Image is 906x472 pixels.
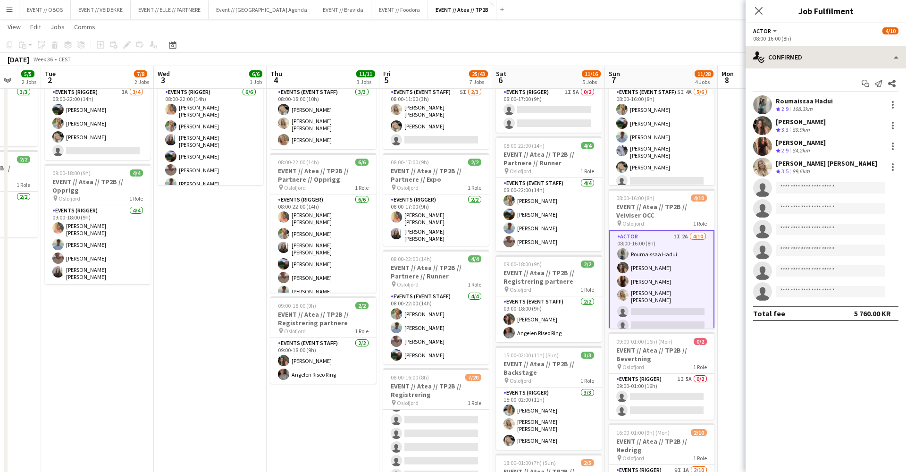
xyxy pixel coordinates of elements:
[45,69,56,78] span: Tue
[496,269,602,286] h3: EVENT // Atea // TP2B // Registrering partnere
[496,360,602,377] h3: EVENT // Atea // TP2B // Backstage
[391,159,429,166] span: 08:00-17:00 (9h)
[622,455,644,462] span: Oslofjord
[383,194,489,246] app-card-role: Events (Rigger)2/208:00-17:00 (9h)[PERSON_NAME] [PERSON_NAME][PERSON_NAME] [PERSON_NAME]
[71,0,131,19] button: EVENT // VEIDEKKE
[746,46,906,68] div: Confirmed
[581,352,594,359] span: 3/3
[270,296,376,384] app-job-card: 09:00-18:00 (9h)2/2EVENT // Atea // TP2B // Registrering partnere Oslofjord1 RoleEvents (Event St...
[776,97,833,105] div: Roumaissaa Hadui
[355,328,369,335] span: 1 Role
[355,159,369,166] span: 6/6
[470,78,487,85] div: 7 Jobs
[753,27,779,34] button: Actor
[428,0,496,19] button: EVENT // Atea // TP2B
[278,302,316,309] span: 09:00-18:00 (9h)
[503,352,559,359] span: 15:00-02:00 (11h) (Sun)
[582,78,600,85] div: 5 Jobs
[45,164,151,284] app-job-card: 09:00-18:00 (9h)4/4EVENT // Atea // TP2B // Opprigg Oslofjord1 RoleEvents (Rigger)4/409:00-18:00 ...
[781,168,789,175] span: 3.5
[790,168,812,176] div: 89.6km
[691,194,707,202] span: 4/10
[270,338,376,384] app-card-role: Events (Event Staff)2/209:00-18:00 (9h)[PERSON_NAME]Angelen Riseo Ring
[134,78,149,85] div: 2 Jobs
[790,105,814,113] div: 108.3km
[753,309,785,318] div: Total fee
[397,399,419,406] span: Oslofjord
[503,261,542,268] span: 09:00-18:00 (9h)
[17,156,30,163] span: 2/2
[609,189,714,329] app-job-card: 08:00-16:00 (8h)4/10EVENT // Atea // TP2B // Veiviser OCC Oslofjord1 RoleActor1I2A4/1008:00-16:00...
[21,70,34,77] span: 5/5
[496,346,602,450] app-job-card: 15:00-02:00 (11h) (Sun)3/3EVENT // Atea // TP2B // Backstage Oslofjord1 RoleEvents (Rigger)3/315:...
[616,338,672,345] span: 09:00-01:00 (16h) (Mon)
[284,184,306,191] span: Oslofjord
[383,291,489,364] app-card-role: Events (Event Staff)4/408:00-22:00 (14h)[PERSON_NAME][PERSON_NAME][PERSON_NAME][PERSON_NAME]
[721,69,734,78] span: Mon
[270,87,376,149] app-card-role: Events (Event Staff)3/308:00-18:00 (10h)[PERSON_NAME][PERSON_NAME] [PERSON_NAME][PERSON_NAME]
[270,153,376,293] app-job-card: 08:00-22:00 (14h)6/6EVENT // Atea // TP2B // Partnere // Opprigg Oslofjord1 RoleEvents (Rigger)6/...
[854,309,891,318] div: 5 760.00 KR
[581,142,594,149] span: 4/4
[468,399,481,406] span: 1 Role
[315,0,371,19] button: EVENT // Bravida
[59,195,80,202] span: Oslofjord
[383,45,489,149] div: 08:00-11:00 (3h)2/3EVENT // Atea // TP2B // Dekorering og backstage oppsett Oslofjord1 RoleEvents...
[45,177,151,194] h3: EVENT // Atea // TP2B // Opprigg
[31,56,55,63] span: Week 36
[776,138,826,147] div: [PERSON_NAME]
[45,45,151,160] app-job-card: 08:00-22:00 (14h)3/4EVENT // Atea // TP2B // Partnere // Opprigg Oslofjord1 RoleEvents (Rigger)3A...
[753,35,898,42] div: 08:00-16:00 (8h)
[158,45,263,185] div: 08:00-22:00 (14h)6/6EVENT // Atea // TP2B // Partnere // Opprigg Oslofjord1 RoleEvents (Rigger)6/...
[74,23,95,31] span: Comms
[371,0,428,19] button: EVENT // Foodora
[468,184,481,191] span: 1 Role
[250,78,262,85] div: 1 Job
[30,23,41,31] span: Edit
[580,286,594,293] span: 1 Role
[496,150,602,167] h3: EVENT // Atea // TP2B // Partnere // Runner
[4,21,25,33] a: View
[753,27,771,34] span: Actor
[790,147,812,155] div: 84.2km
[746,5,906,17] h3: Job Fulfilment
[622,220,644,227] span: Oslofjord
[781,147,789,154] span: 2.9
[270,45,376,149] div: 08:00-18:00 (10h)3/3EVENT // Atea // TP2B // Dekorering og backstage oppsett Oslofjord1 RoleEvent...
[270,69,282,78] span: Thu
[616,429,670,436] span: 16:00-01:00 (9h) (Mon)
[8,23,21,31] span: View
[581,261,594,268] span: 2/2
[503,459,556,466] span: 18:00-01:00 (7h) (Sun)
[468,159,481,166] span: 2/2
[397,281,419,288] span: Oslofjord
[383,167,489,184] h3: EVENT // Atea // TP2B // Partnere // Expo
[609,332,714,420] app-job-card: 09:00-01:00 (16h) (Mon)0/2EVENT // Atea // TP2B // Bevertning Oslofjord1 RoleEvents (Rigger)1I5A0...
[496,178,602,251] app-card-role: Events (Event Staff)4/408:00-22:00 (14h)[PERSON_NAME][PERSON_NAME][PERSON_NAME][PERSON_NAME]
[693,363,707,371] span: 1 Role
[383,153,489,246] app-job-card: 08:00-17:00 (9h)2/2EVENT // Atea // TP2B // Partnere // Expo Oslofjord1 RoleEvents (Rigger)2/208:...
[496,45,602,133] app-job-card: 08:00-17:00 (9h)0/2EVENT // Atea // TP2B // Partnere // Expo Oslofjord1 RoleEvents (Rigger)1I5A0/...
[382,75,391,85] span: 5
[270,194,376,301] app-card-role: Events (Rigger)6/608:00-22:00 (14h)[PERSON_NAME] [PERSON_NAME][PERSON_NAME][PERSON_NAME] [PERSON_...
[357,78,375,85] div: 3 Jobs
[383,250,489,364] app-job-card: 08:00-22:00 (14h)4/4EVENT // Atea // TP2B // Partnere // Runner Oslofjord1 RoleEvents (Event Staf...
[356,70,375,77] span: 11/11
[496,296,602,342] app-card-role: Events (Event Staff)2/209:00-18:00 (9h)[PERSON_NAME]Angelen Riseo Ring
[158,87,263,193] app-card-role: Events (Rigger)6/608:00-22:00 (14h)[PERSON_NAME] [PERSON_NAME][PERSON_NAME][PERSON_NAME] [PERSON_...
[284,328,306,335] span: Oslofjord
[695,70,713,77] span: 11/28
[468,255,481,262] span: 4/4
[609,45,714,185] app-job-card: 08:00-16:00 (8h)5/6EVENT // Atea // TP2B // Partnere // Nedrigg Oslofjord1 RoleEvents (Event Staf...
[270,310,376,327] h3: EVENT // Atea // TP2B // Registrering partnere
[43,75,56,85] span: 2
[582,70,601,77] span: 11/16
[391,255,432,262] span: 08:00-22:00 (14h)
